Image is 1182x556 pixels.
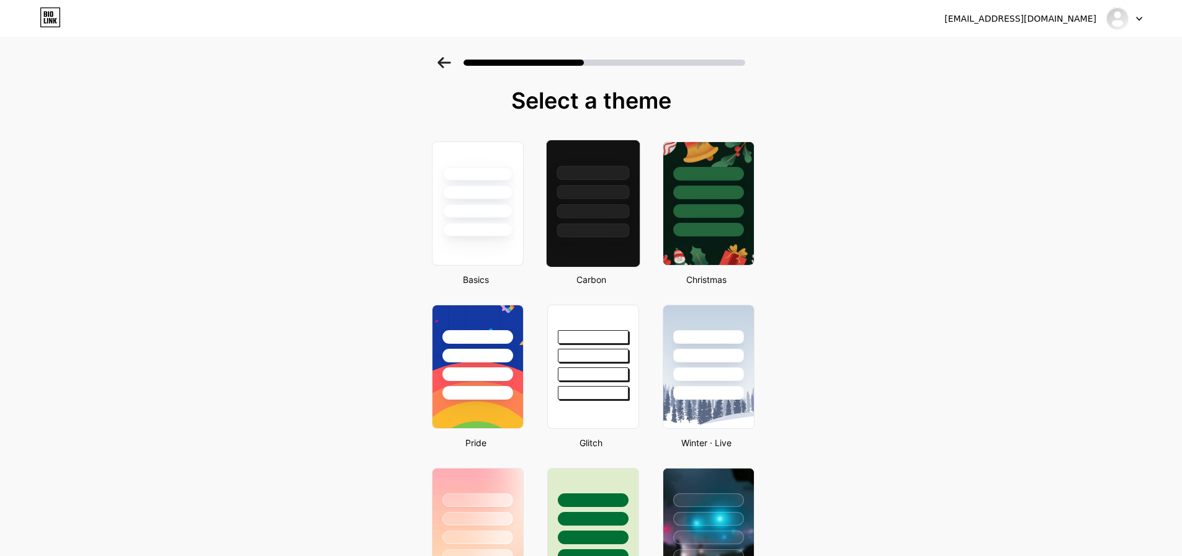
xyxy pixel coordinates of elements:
div: Carbon [544,273,639,286]
div: [EMAIL_ADDRESS][DOMAIN_NAME] [944,12,1096,25]
div: Select a theme [427,88,756,113]
div: Winter · Live [659,436,754,449]
div: Glitch [544,436,639,449]
div: Pride [428,436,524,449]
img: 1sunwininfo [1106,7,1129,30]
div: Basics [428,273,524,286]
div: Christmas [659,273,754,286]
